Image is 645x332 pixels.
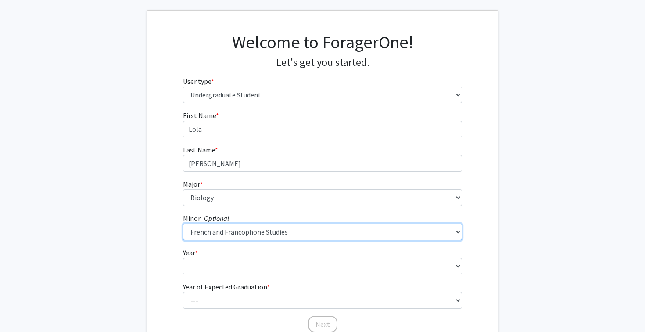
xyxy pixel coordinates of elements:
label: User type [183,76,214,87]
h1: Welcome to ForagerOne! [183,32,462,53]
label: Minor [183,213,229,224]
i: - Optional [201,214,229,223]
h4: Let's get you started. [183,56,462,69]
span: Last Name [183,145,215,154]
label: Year [183,247,198,258]
label: Year of Expected Graduation [183,281,270,292]
span: First Name [183,111,216,120]
label: Major [183,179,203,189]
iframe: Chat [7,292,37,325]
